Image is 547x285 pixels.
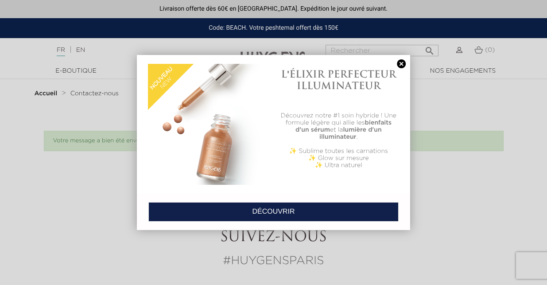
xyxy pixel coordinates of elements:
p: ✨ Ultra naturel [278,162,400,169]
p: ✨ Glow sur mesure [278,155,400,162]
a: DÉCOUVRIR [148,202,399,222]
p: ✨ Sublime toutes les carnations [278,148,400,155]
h1: L'ÉLIXIR PERFECTEUR ILLUMINATEUR [278,68,400,92]
b: lumière d'un illuminateur [319,127,382,140]
p: Découvrez notre #1 soin hybride ! Une formule légère qui allie les et la . [278,112,400,141]
b: bienfaits d'un sérum [295,120,392,133]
